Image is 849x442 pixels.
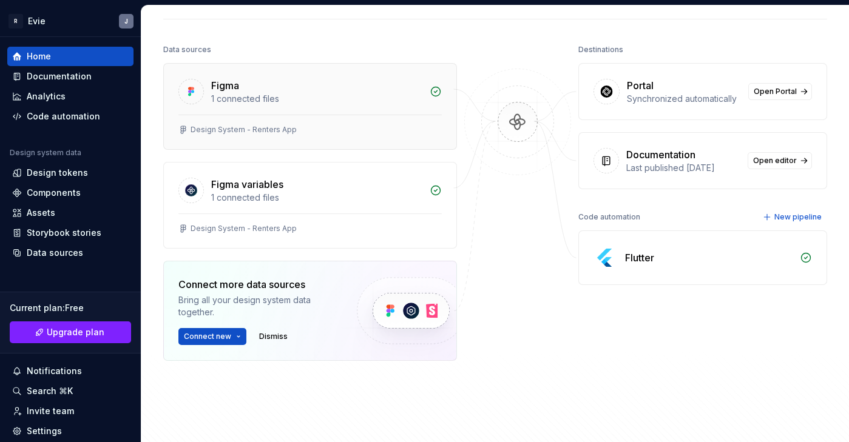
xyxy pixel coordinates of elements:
[178,328,246,345] button: Connect new
[10,302,131,314] div: Current plan : Free
[7,381,134,401] button: Search ⌘K
[578,41,623,58] div: Destinations
[191,224,297,233] div: Design System - Renters App
[163,162,457,249] a: Figma variables1 connected filesDesign System - Renters App
[748,152,812,169] a: Open editor
[626,147,695,162] div: Documentation
[27,425,62,437] div: Settings
[7,163,134,182] a: Design tokens
[27,405,74,417] div: Invite team
[191,125,297,135] div: Design System - Renters App
[211,78,239,93] div: Figma
[259,332,288,341] span: Dismiss
[10,321,131,343] a: Upgrade plan
[7,223,134,243] a: Storybook stories
[211,177,283,192] div: Figma variables
[178,277,336,292] div: Connect more data sources
[578,209,640,226] div: Code automation
[7,67,134,86] a: Documentation
[626,162,740,174] div: Last published [DATE]
[754,87,797,96] span: Open Portal
[47,326,104,338] span: Upgrade plan
[7,243,134,263] a: Data sources
[254,328,293,345] button: Dismiss
[28,15,46,27] div: Evie
[27,365,82,377] div: Notifications
[627,93,741,105] div: Synchronized automatically
[27,167,88,179] div: Design tokens
[8,14,23,28] div: R
[774,212,822,222] span: New pipeline
[7,47,134,66] a: Home
[211,93,422,105] div: 1 connected files
[748,83,812,100] a: Open Portal
[27,385,73,397] div: Search ⌘K
[7,203,134,223] a: Assets
[2,8,138,34] button: REvieJ
[163,63,457,150] a: Figma1 connected filesDesign System - Renters App
[7,183,134,203] a: Components
[7,401,134,421] a: Invite team
[124,16,128,26] div: J
[7,361,134,381] button: Notifications
[627,78,654,93] div: Portal
[753,156,797,166] span: Open editor
[27,70,92,82] div: Documentation
[27,110,100,122] div: Code automation
[625,250,654,265] div: Flutter
[27,90,66,102] div: Analytics
[178,294,336,318] div: Bring all your design system data together.
[7,107,134,126] a: Code automation
[163,41,211,58] div: Data sources
[10,148,81,158] div: Design system data
[27,50,51,62] div: Home
[184,332,231,341] span: Connect new
[27,247,83,259] div: Data sources
[211,192,422,204] div: 1 connected files
[27,207,55,219] div: Assets
[27,187,81,199] div: Components
[7,421,134,441] a: Settings
[759,209,827,226] button: New pipeline
[7,87,134,106] a: Analytics
[27,227,101,239] div: Storybook stories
